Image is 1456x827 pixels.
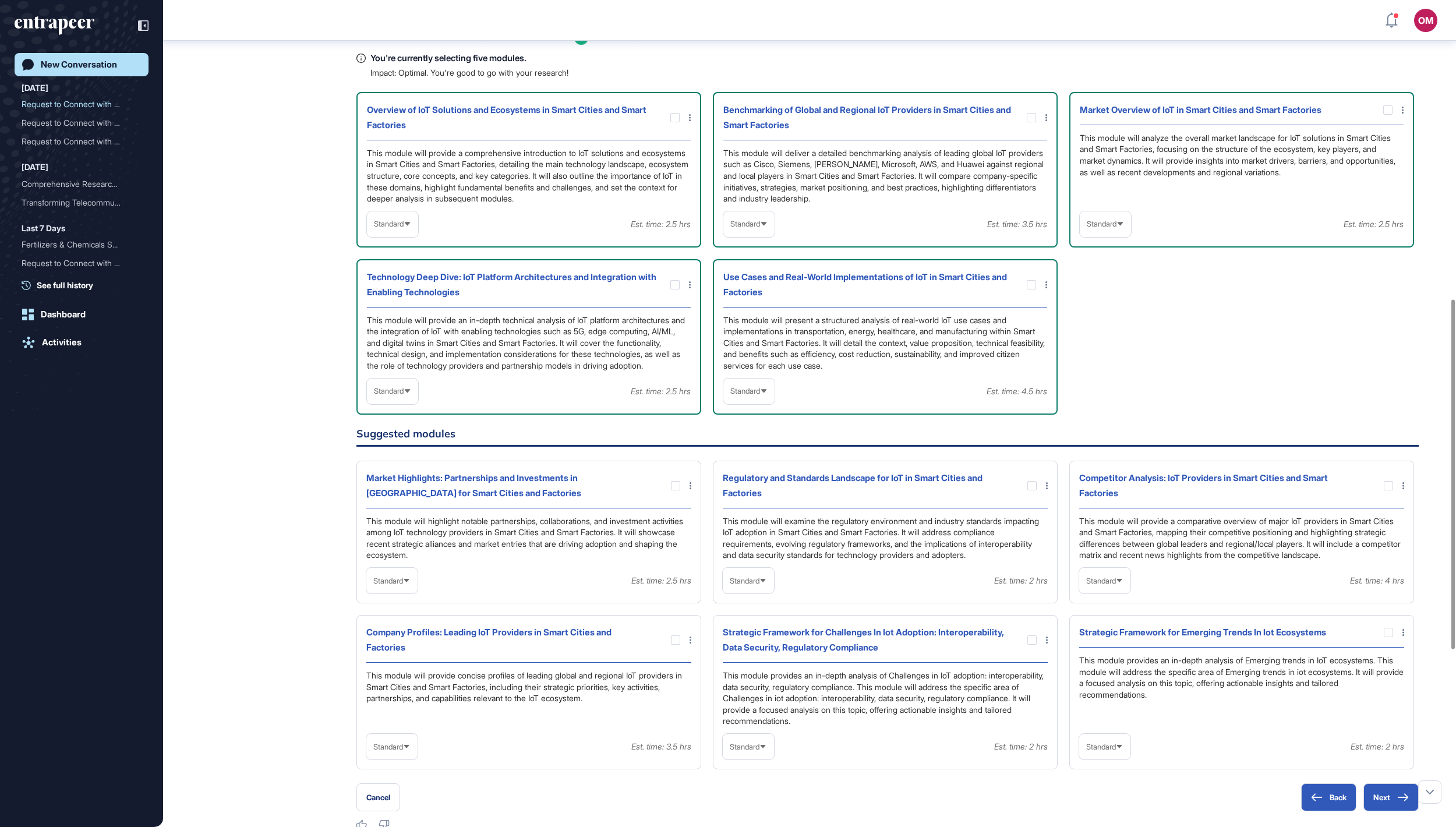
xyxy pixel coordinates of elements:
[1086,577,1116,585] span: Standard
[367,103,652,133] div: Overview of IoT Solutions and Ecosystems in Smart Cities and Smart Factories
[367,314,691,372] div: This module will provide an in-depth technical analysis of IoT platform architectures and the int...
[42,337,82,348] div: Activities
[631,217,691,232] div: Est. time: 2.5 hrs
[15,331,149,354] a: Activities
[370,51,526,66] span: You're currently selecting five modules.
[15,16,94,35] div: entrapeer-logo
[1351,739,1404,754] div: Est. time: 2 hrs
[22,95,142,114] div: Request to Connect with Reese
[22,193,132,212] div: Transforming Telecommunic...
[22,114,142,132] div: Request to Connect with Reese
[22,175,142,193] div: Comprehensive Research Report on AI Transformations in Telecommunications: Focus on Data Strategy...
[631,384,691,399] div: Est. time: 2.5 hrs
[22,114,132,132] div: Request to Connect with R...
[723,147,1047,204] div: This module will deliver a detailed benchmarking analysis of leading global IoT providers such as...
[723,471,1006,501] div: Regulatory and Standards Landscape for IoT in Smart Cities and Factories
[356,429,1419,447] h6: Suggested modules
[987,384,1047,399] div: Est. time: 4.5 hrs
[22,160,48,174] div: [DATE]
[1079,625,1326,640] div: Strategic Framework for Emerging Trends In Iot Ecosystems
[22,279,149,291] a: See full history
[22,175,132,193] div: Comprehensive Research Re...
[1350,573,1404,588] div: Est. time: 4 hrs
[1080,132,1404,204] div: This module will analyze the overall market landscape for IoT solutions in Smart Cities and Smart...
[22,132,132,151] div: Request to Connect with R...
[15,53,149,76] a: New Conversation
[723,270,1009,300] div: Use Cases and Real-World Implementations of IoT in Smart Cities and Factories
[994,739,1048,754] div: Est. time: 2 hrs
[366,515,691,561] div: This module will highlight notable partnerships, collaborations, and investment activities among ...
[723,515,1048,561] div: This module will examine the regulatory environment and industry standards impacting IoT adoption...
[1079,471,1362,501] div: Competitor Analysis: IoT Providers in Smart Cities and Smart Factories
[730,577,759,585] span: Standard
[22,81,48,95] div: [DATE]
[730,743,759,751] span: Standard
[723,103,1012,133] div: Benchmarking of Global and Regional IoT Providers in Smart Cities and Smart Factories
[374,387,404,395] span: Standard
[22,254,132,273] div: Request to Connect with R...
[1079,655,1404,727] div: This module provides an in-depth analysis of Emerging trends in IoT ecosystems. This module will ...
[22,132,142,151] div: Request to Connect with Reese
[1363,783,1419,811] button: Next
[373,577,403,585] span: Standard
[374,220,404,228] span: Standard
[15,303,149,326] a: Dashboard
[366,625,648,655] div: Company Profiles: Leading IoT Providers in Smart Cities and Factories
[1087,220,1116,228] span: Standard
[1080,103,1321,118] div: Market Overview of IoT in Smart Cities and Smart Factories
[366,471,661,501] div: Market Highlights: Partnerships and Investments in [GEOGRAPHIC_DATA] for Smart Cities and Factories
[1086,743,1116,751] span: Standard
[22,235,142,254] div: Fertilizers & Chemicals Sektör Analizi: Pazar Dinamikleri, Sürdürülebilirlik ve Stratejik Fırsatlar
[41,309,86,320] div: Dashboard
[723,314,1047,372] div: This module will present a structured analysis of real-world IoT use cases and implementations in...
[631,573,691,588] div: Est. time: 2.5 hrs
[723,670,1048,727] div: This module provides an in-depth analysis of Challenges in IoT adoption: interoperability, data s...
[367,270,658,300] div: Technology Deep Dive: IoT Platform Architectures and Integration with Enabling Technologies
[37,279,93,291] span: See full history
[22,193,142,212] div: Transforming Telecommunications: AI's Impact on Data Strategy, B2B Services, Fintech, Cybersecuri...
[366,670,691,727] div: This module will provide concise profiles of leading global and regional IoT providers in Smart C...
[1344,217,1404,232] div: Est. time: 2.5 hrs
[1301,783,1356,811] button: Back
[987,217,1047,232] div: Est. time: 3.5 hrs
[370,68,568,78] p: Impact: Optimal. You're good to go with your research!
[367,147,691,204] div: This module will provide a comprehensive introduction to IoT solutions and ecosystems in Smart Ci...
[994,573,1048,588] div: Est. time: 2 hrs
[373,743,403,751] span: Standard
[1414,9,1437,32] button: OM
[631,739,691,754] div: Est. time: 3.5 hrs
[356,783,400,811] button: Cancel
[22,221,65,235] div: Last 7 Days
[723,625,1018,655] div: Strategic Framework for Challenges In Iot Adoption: Interoperability, Data Security, Regulatory C...
[1079,515,1404,561] div: This module will provide a comparative overview of major IoT providers in Smart Cities and Smart ...
[22,95,132,114] div: Request to Connect with R...
[22,235,132,254] div: Fertilizers & Chemicals S...
[41,59,117,70] div: New Conversation
[22,254,142,273] div: Request to Connect with Reese
[730,220,760,228] span: Standard
[730,387,760,395] span: Standard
